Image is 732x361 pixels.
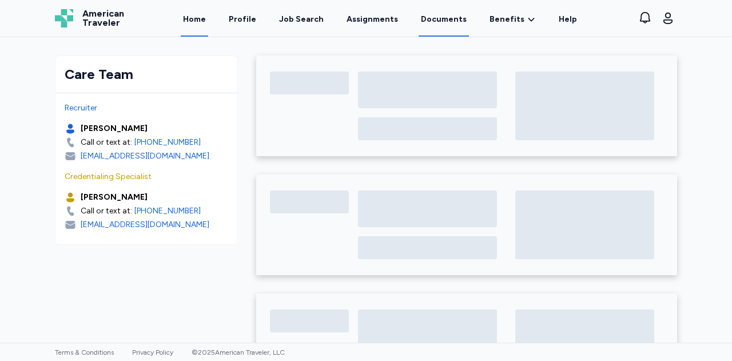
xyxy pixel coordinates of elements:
[81,205,132,217] div: Call or text at:
[132,348,173,356] a: Privacy Policy
[65,65,228,84] div: Care Team
[81,219,209,231] div: [EMAIL_ADDRESS][DOMAIN_NAME]
[55,348,114,356] a: Terms & Conditions
[490,14,536,25] a: Benefits
[279,14,324,25] div: Job Search
[490,14,524,25] span: Benefits
[65,171,228,183] div: Credentialing Specialist
[55,9,73,27] img: Logo
[134,205,201,217] a: [PHONE_NUMBER]
[81,123,148,134] div: [PERSON_NAME]
[192,348,285,356] span: © 2025 American Traveler, LLC
[81,192,148,203] div: [PERSON_NAME]
[419,1,469,37] a: Documents
[65,102,228,114] div: Recruiter
[82,9,124,27] span: American Traveler
[181,1,208,37] a: Home
[81,137,132,148] div: Call or text at:
[81,150,209,162] div: [EMAIL_ADDRESS][DOMAIN_NAME]
[134,137,201,148] a: [PHONE_NUMBER]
